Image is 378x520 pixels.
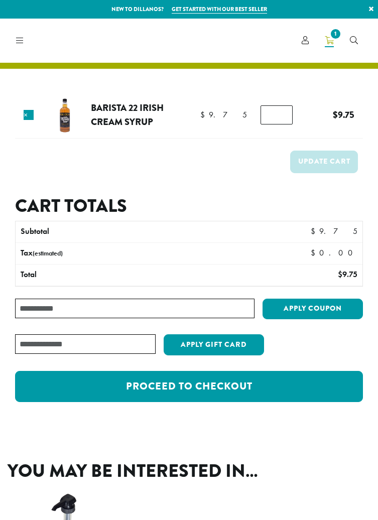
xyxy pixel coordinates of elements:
[172,5,267,14] a: Get started with our best seller
[16,265,224,286] th: Total
[24,110,34,120] a: Remove this item
[16,221,224,242] th: Subtotal
[261,105,293,124] input: Product quantity
[329,27,342,41] span: 1
[164,334,264,355] button: Apply Gift Card
[200,109,247,120] bdi: 9.75
[290,151,358,173] button: Update cart
[311,247,357,258] bdi: 0.00
[15,371,363,402] a: Proceed to checkout
[263,299,363,319] button: Apply coupon
[338,269,342,280] span: $
[33,249,63,257] small: (estimated)
[311,226,357,236] bdi: 9.75
[311,247,319,258] span: $
[45,95,85,136] img: Barista 22 Irish Cream Syrup
[333,108,354,121] bdi: 9.75
[8,460,370,482] h2: You may be interested in…
[338,269,357,280] bdi: 9.75
[333,108,338,121] span: $
[15,195,363,217] h2: Cart totals
[342,32,366,49] a: Search
[311,226,319,236] span: $
[91,101,164,128] a: Barista 22 Irish Cream Syrup
[16,243,262,264] th: Tax
[200,109,209,120] span: $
